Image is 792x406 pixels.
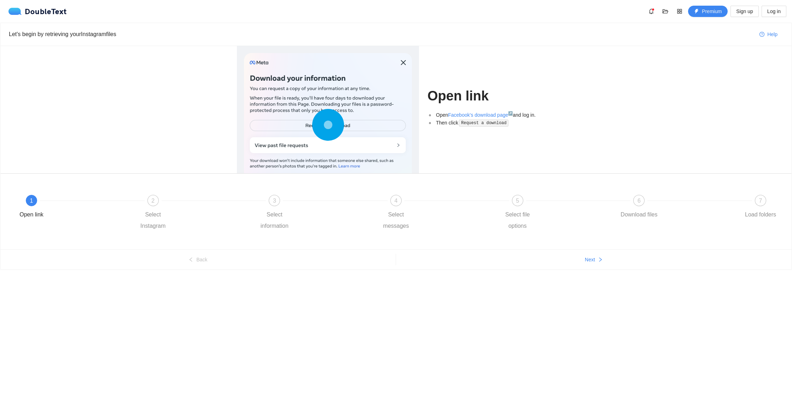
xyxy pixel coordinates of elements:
button: Sign up [730,6,758,17]
button: folder-open [660,6,671,17]
span: 7 [759,198,762,204]
button: question-circleHelp [754,29,783,40]
div: Select Instagram [133,209,174,232]
li: Then click [435,119,555,127]
img: logo [8,8,25,15]
div: 2Select Instagram [133,195,254,232]
div: Select file options [497,209,538,232]
a: Facebook's download page↗ [448,112,513,118]
div: Let's begin by retrieving your Instagram files [9,30,754,39]
span: Premium [702,7,722,15]
div: 7Load folders [740,195,781,220]
button: Log in [762,6,786,17]
span: thunderbolt [694,9,699,14]
div: 6Download files [618,195,740,220]
span: question-circle [759,32,764,37]
span: right [598,257,603,263]
div: 5Select file options [497,195,619,232]
div: Download files [621,209,657,220]
span: bell [646,8,657,14]
div: Select information [254,209,295,232]
span: 4 [395,198,398,204]
div: Open link [19,209,43,220]
a: logoDoubleText [8,8,67,15]
span: Help [767,30,778,38]
div: 4Select messages [375,195,497,232]
h1: Open link [427,88,555,104]
span: Log in [767,7,781,15]
div: DoubleText [8,8,67,15]
span: appstore [674,8,685,14]
span: 2 [151,198,155,204]
span: 6 [637,198,641,204]
div: Select messages [375,209,417,232]
span: 1 [30,198,33,204]
div: 1Open link [11,195,133,220]
li: Open and log in. [435,111,555,119]
span: 3 [273,198,276,204]
sup: ↗ [508,111,513,115]
button: leftBack [0,254,396,265]
span: Next [585,256,595,263]
button: thunderboltPremium [688,6,728,17]
button: appstore [674,6,685,17]
button: Nextright [396,254,792,265]
code: Request a download [459,120,508,127]
div: 3Select information [254,195,375,232]
span: Sign up [736,7,753,15]
button: bell [646,6,657,17]
span: 5 [516,198,519,204]
div: Load folders [745,209,776,220]
span: folder-open [660,8,671,14]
